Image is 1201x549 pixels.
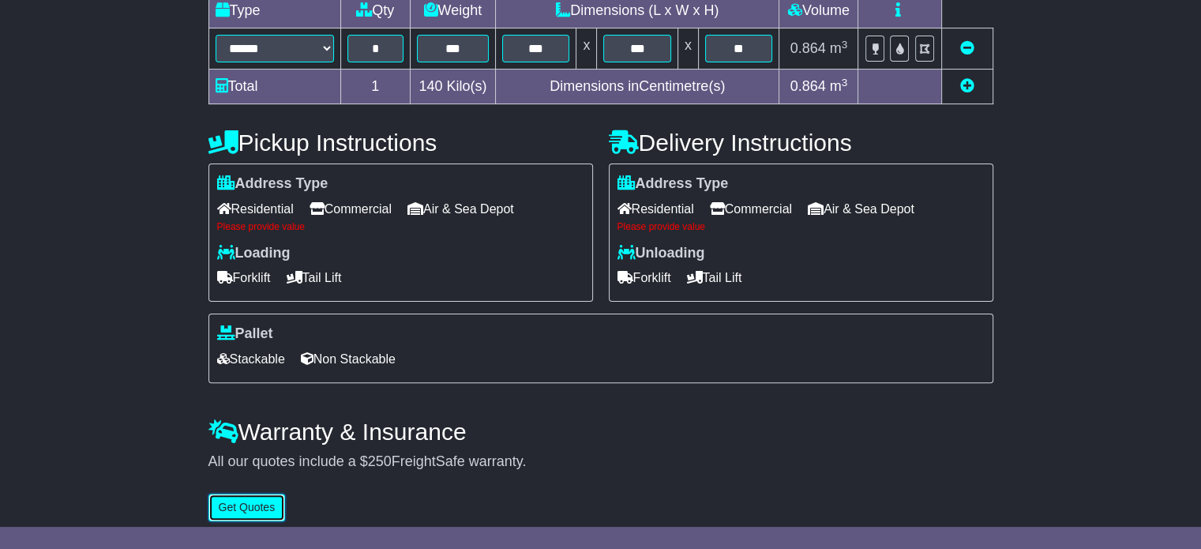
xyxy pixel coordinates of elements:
div: Please provide value [617,221,985,232]
td: 1 [340,70,410,104]
span: Forklift [617,265,671,290]
td: Total [208,70,340,104]
span: Air & Sea Depot [407,197,514,221]
span: 250 [368,453,392,469]
td: x [576,28,597,70]
span: Commercial [310,197,392,221]
label: Unloading [617,245,705,262]
span: Stackable [217,347,285,371]
span: Tail Lift [287,265,342,290]
span: Air & Sea Depot [808,197,914,221]
h4: Delivery Instructions [609,130,993,156]
label: Pallet [217,325,273,343]
label: Address Type [217,175,328,193]
span: 0.864 [790,40,826,56]
span: Residential [617,197,694,221]
span: Tail Lift [687,265,742,290]
a: Add new item [960,78,974,94]
span: Residential [217,197,294,221]
sup: 3 [842,39,848,51]
h4: Warranty & Insurance [208,419,993,445]
span: Forklift [217,265,271,290]
span: 0.864 [790,78,826,94]
sup: 3 [842,77,848,88]
span: m [830,78,848,94]
label: Loading [217,245,291,262]
h4: Pickup Instructions [208,130,593,156]
div: All our quotes include a $ FreightSafe warranty. [208,453,993,471]
span: Commercial [710,197,792,221]
td: Kilo(s) [410,70,495,104]
a: Remove this item [960,40,974,56]
span: Non Stackable [301,347,396,371]
div: Please provide value [217,221,584,232]
button: Get Quotes [208,494,286,521]
label: Address Type [617,175,729,193]
td: Dimensions in Centimetre(s) [495,70,779,104]
span: m [830,40,848,56]
span: 140 [418,78,442,94]
td: x [677,28,698,70]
